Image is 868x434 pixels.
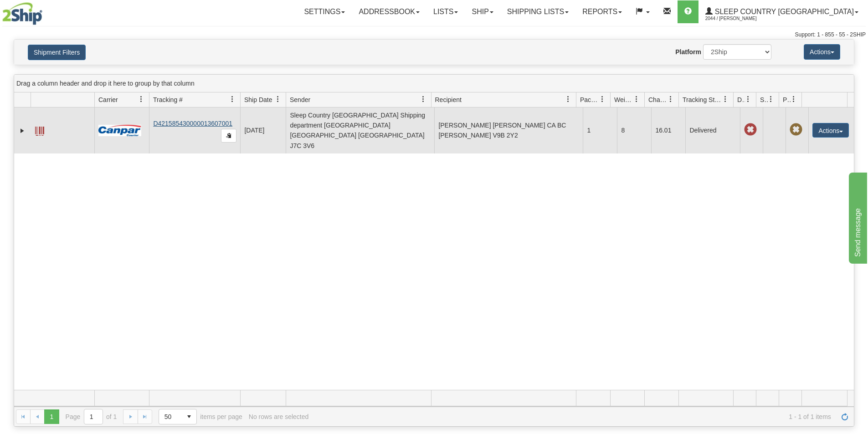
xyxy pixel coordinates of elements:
label: Platform [675,47,701,56]
span: items per page [159,409,242,424]
iframe: chat widget [847,170,867,263]
span: Weight [614,95,633,104]
td: 8 [617,107,651,153]
div: Send message [7,5,84,16]
span: 50 [164,412,176,421]
a: Ship Date filter column settings [270,92,286,107]
span: Sleep Country [GEOGRAPHIC_DATA] [713,8,854,15]
a: Sleep Country [GEOGRAPHIC_DATA] 2044 / [PERSON_NAME] [699,0,865,23]
span: Page sizes drop down [159,409,197,424]
a: Carrier filter column settings [134,92,149,107]
button: Actions [804,44,840,60]
div: Support: 1 - 855 - 55 - 2SHIP [2,31,866,39]
a: Tracking # filter column settings [225,92,240,107]
button: Actions [812,123,849,138]
span: Tracking Status [683,95,722,104]
div: grid grouping header [14,75,854,92]
a: Sender filter column settings [416,92,431,107]
a: Pickup Status filter column settings [786,92,801,107]
span: Page 1 [44,409,59,424]
a: D421585430000013607001 [153,120,232,127]
td: [PERSON_NAME] [PERSON_NAME] CA BC [PERSON_NAME] V9B 2Y2 [434,107,583,153]
a: Recipient filter column settings [560,92,576,107]
a: Packages filter column settings [595,92,610,107]
input: Page 1 [84,409,103,424]
span: 1 - 1 of 1 items [315,413,831,420]
span: Delivery Status [737,95,745,104]
td: [DATE] [240,107,286,153]
span: Late [744,123,757,136]
img: 14 - Canpar [98,125,141,136]
span: Pickup Not Assigned [790,123,802,136]
a: Addressbook [352,0,426,23]
a: Expand [18,126,27,135]
span: Recipient [435,95,462,104]
a: Ship [465,0,500,23]
span: Page of 1 [66,409,117,424]
span: select [182,409,196,424]
span: Tracking # [153,95,183,104]
span: Pickup Status [783,95,791,104]
div: No rows are selected [249,413,309,420]
a: Label [35,123,44,137]
td: 16.01 [651,107,685,153]
a: Delivery Status filter column settings [740,92,756,107]
img: logo2044.jpg [2,2,42,25]
td: Sleep Country [GEOGRAPHIC_DATA] Shipping department [GEOGRAPHIC_DATA] [GEOGRAPHIC_DATA] [GEOGRAPH... [286,107,434,153]
span: Sender [290,95,310,104]
a: Shipment Issues filter column settings [763,92,779,107]
span: Packages [580,95,599,104]
a: Lists [426,0,465,23]
button: Shipment Filters [28,45,86,60]
a: Shipping lists [500,0,575,23]
span: Charge [648,95,668,104]
td: 1 [583,107,617,153]
span: Carrier [98,95,118,104]
span: 2044 / [PERSON_NAME] [705,14,774,23]
a: Refresh [837,409,852,424]
a: Weight filter column settings [629,92,644,107]
a: Tracking Status filter column settings [718,92,733,107]
a: Reports [575,0,629,23]
button: Copy to clipboard [221,129,236,143]
span: Shipment Issues [760,95,768,104]
span: Ship Date [244,95,272,104]
a: Charge filter column settings [663,92,678,107]
a: Settings [297,0,352,23]
td: Delivered [685,107,740,153]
